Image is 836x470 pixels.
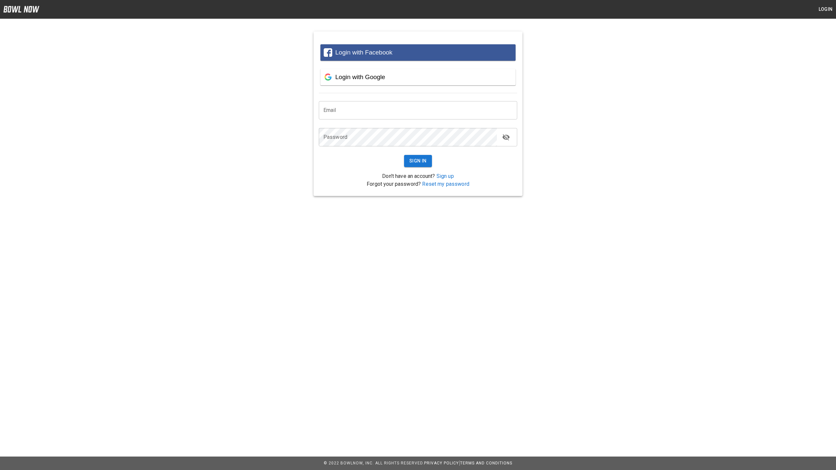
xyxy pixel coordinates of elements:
[319,180,517,188] p: Forgot your password?
[319,172,517,180] p: Don't have an account?
[815,3,836,15] button: Login
[3,6,39,12] img: logo
[335,74,385,80] span: Login with Google
[460,461,512,465] a: Terms and Conditions
[422,181,469,187] a: Reset my password
[437,173,454,179] a: Sign up
[324,461,424,465] span: © 2022 BowlNow, Inc. All Rights Reserved.
[500,131,513,144] button: toggle password visibility
[404,155,432,167] button: Sign In
[320,44,516,61] button: Login with Facebook
[320,69,516,85] button: Login with Google
[424,461,459,465] a: Privacy Policy
[335,49,392,56] span: Login with Facebook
